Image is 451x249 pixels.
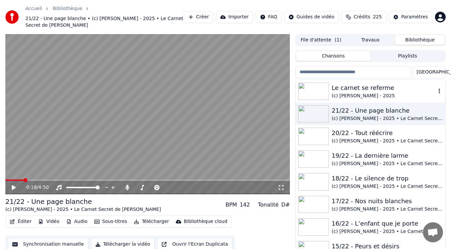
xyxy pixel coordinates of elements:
[281,201,290,209] div: D#
[25,5,184,29] nav: breadcrumb
[38,184,49,191] span: 4:50
[332,160,443,167] div: (c) [PERSON_NAME] - 2025 • Le Carnet Secret de [PERSON_NAME]
[373,14,382,20] span: 225
[332,128,443,138] div: 20/22 - Tout réécrire
[332,151,443,160] div: 19/22 - La dernière larme
[5,197,161,206] div: 21/22 - Une page blanche
[332,183,443,190] div: (c) [PERSON_NAME] - 2025 • Le Carnet Secret de [PERSON_NAME]
[184,11,213,23] button: Créer
[423,222,443,242] div: Ouvrir le chat
[256,11,281,23] button: FAQ
[395,35,445,45] button: Bibliothèque
[25,15,184,29] span: 21/22 - Une page blanche • (c) [PERSON_NAME] - 2025 • Le Carnet Secret de [PERSON_NAME]
[401,14,428,20] div: Paramètres
[258,201,278,209] div: Tonalité
[354,14,370,20] span: Crédits
[332,206,443,213] div: (c) [PERSON_NAME] - 2025 • Le Carnet Secret de [PERSON_NAME]
[5,10,19,24] img: youka
[26,184,36,191] span: 0:18
[332,93,436,99] div: (c) [PERSON_NAME] - 2025
[346,35,395,45] button: Travaux
[284,11,339,23] button: Guides de vidéo
[332,174,443,183] div: 18/22 - Le silence de trop
[341,11,386,23] button: Crédits225
[7,217,34,226] button: Éditer
[296,51,370,61] button: Chansons
[332,138,443,144] div: (c) [PERSON_NAME] - 2025 • Le Carnet Secret de [PERSON_NAME]
[332,219,443,228] div: 16/22 - L’enfant que je porte
[131,217,172,226] button: Télécharger
[335,37,341,43] span: ( 1 )
[35,217,62,226] button: Vidéo
[332,228,443,235] div: (c) [PERSON_NAME] - 2025 • Le Carnet Secret de [PERSON_NAME]
[332,106,443,115] div: 21/22 - Une page blanche
[296,35,346,45] button: File d'attente
[216,11,253,23] button: Importer
[240,201,250,209] div: 142
[25,5,42,12] a: Accueil
[26,184,42,191] div: /
[53,5,82,12] a: Bibliothèque
[389,11,432,23] button: Paramètres
[332,115,443,122] div: (c) [PERSON_NAME] - 2025 • Le Carnet Secret de [PERSON_NAME]
[332,197,443,206] div: 17/22 - Nos nuits blanches
[5,206,161,213] div: (c) [PERSON_NAME] - 2025 • Le Carnet Secret de [PERSON_NAME]
[184,218,227,225] div: Bibliothèque cloud
[225,201,237,209] div: BPM
[332,83,436,93] div: Le carnet se referme
[92,217,130,226] button: Sous-titres
[64,217,90,226] button: Audio
[370,51,445,61] button: Playlists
